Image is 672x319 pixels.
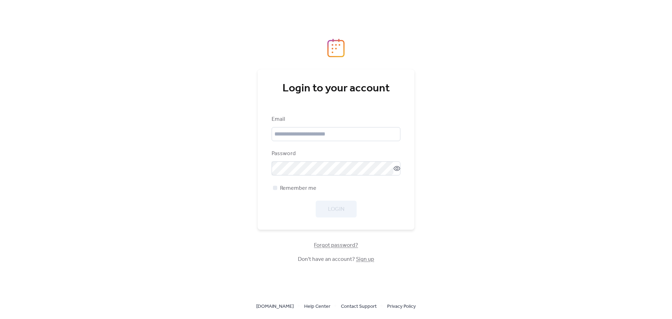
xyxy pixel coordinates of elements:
div: Password [272,150,399,158]
span: Forgot password? [314,241,358,250]
div: Login to your account [272,82,400,96]
span: Help Center [304,303,330,311]
span: Don't have an account? [298,255,374,264]
span: Contact Support [341,303,377,311]
a: [DOMAIN_NAME] [256,302,294,311]
a: Help Center [304,302,330,311]
a: Privacy Policy [387,302,416,311]
a: Forgot password? [314,243,358,247]
span: [DOMAIN_NAME] [256,303,294,311]
img: logo [327,39,345,57]
span: Remember me [280,184,316,193]
a: Contact Support [341,302,377,311]
div: Email [272,115,399,124]
span: Privacy Policy [387,303,416,311]
a: Sign up [356,254,374,265]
